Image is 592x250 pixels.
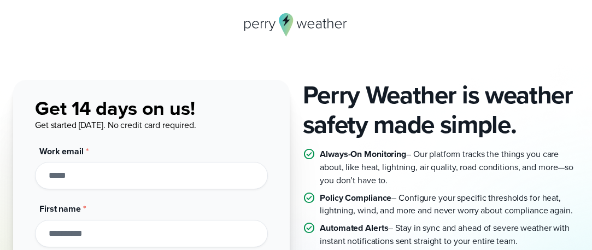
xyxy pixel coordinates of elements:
[320,191,579,218] p: – Configure your specific thresholds for heat, lightning, wind, and more and never worry about co...
[39,145,84,158] span: Work email
[320,148,406,160] strong: Always-On Monitoring
[35,119,196,131] span: Get started [DATE]. No credit card required.
[320,191,391,204] strong: Policy Compliance
[320,222,579,248] p: – Stay in sync and ahead of severe weather with instant notifications sent straight to your entir...
[320,222,388,234] strong: Automated Alerts
[35,94,195,123] span: Get 14 days on us!
[303,80,579,139] h2: Perry Weather is weather safety made simple.
[320,148,579,187] p: – Our platform tracks the things you care about, like heat, lightning, air quality, road conditio...
[39,202,81,215] span: First name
